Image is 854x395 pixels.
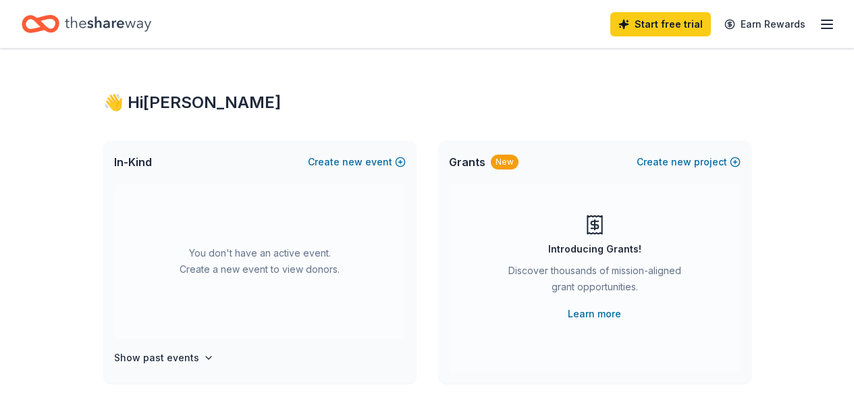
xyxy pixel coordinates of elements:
[22,8,151,40] a: Home
[491,155,518,169] div: New
[114,350,199,366] h4: Show past events
[449,154,485,170] span: Grants
[716,12,813,36] a: Earn Rewards
[671,154,691,170] span: new
[568,306,621,322] a: Learn more
[637,154,741,170] button: Createnewproject
[610,12,711,36] a: Start free trial
[114,350,214,366] button: Show past events
[114,184,406,339] div: You don't have an active event. Create a new event to view donors.
[503,263,687,300] div: Discover thousands of mission-aligned grant opportunities.
[114,154,152,170] span: In-Kind
[342,154,363,170] span: new
[548,241,641,257] div: Introducing Grants!
[308,154,406,170] button: Createnewevent
[103,92,751,113] div: 👋 Hi [PERSON_NAME]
